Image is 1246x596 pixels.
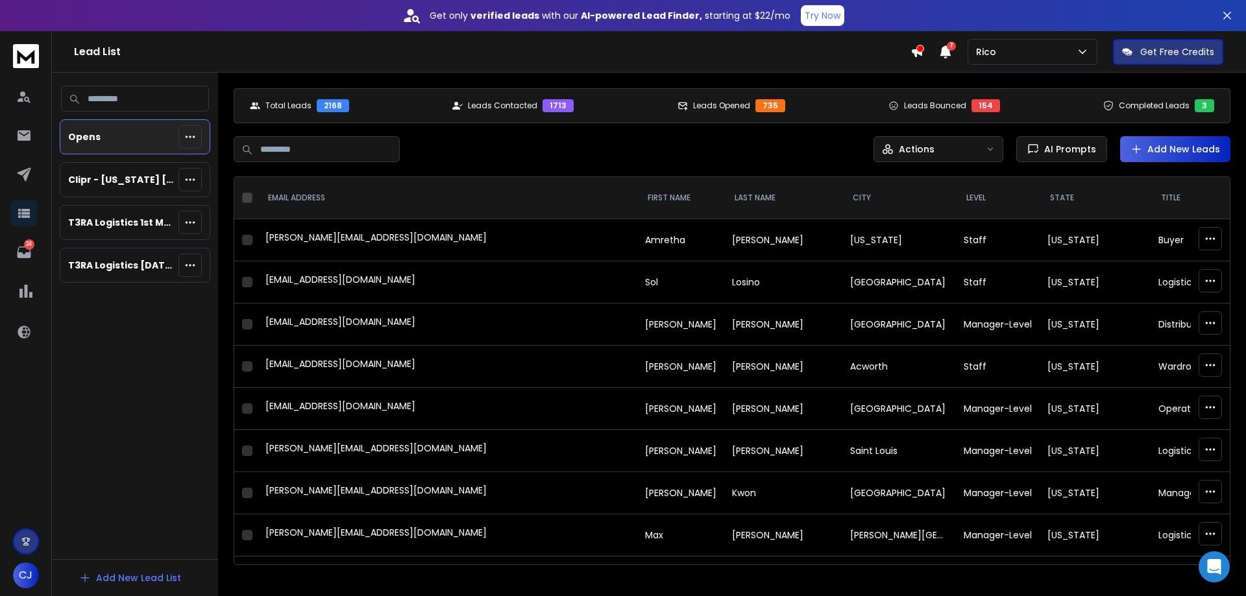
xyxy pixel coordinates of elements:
[74,44,910,60] h1: Lead List
[842,261,956,304] td: [GEOGRAPHIC_DATA]
[724,219,842,261] td: [PERSON_NAME]
[842,430,956,472] td: Saint Louis
[13,44,39,68] img: logo
[1120,136,1230,162] button: Add New Leads
[317,99,349,112] div: 2168
[724,304,842,346] td: [PERSON_NAME]
[543,99,574,112] div: 1713
[956,304,1040,346] td: Manager-Level
[468,101,537,111] p: Leads Contacted
[842,304,956,346] td: [GEOGRAPHIC_DATA]
[956,514,1040,556] td: Manager-Level
[68,216,173,229] p: T3RA Logistics 1st Month Targets Dir Logistics [DATE]
[265,484,629,502] div: [PERSON_NAME][EMAIL_ADDRESS][DOMAIN_NAME]
[1040,219,1151,261] td: [US_STATE]
[1040,304,1151,346] td: [US_STATE]
[842,219,956,261] td: [US_STATE]
[724,472,842,514] td: Kwon
[637,219,724,261] td: Amretha
[637,261,724,304] td: Sol
[956,219,1040,261] td: Staff
[724,261,842,304] td: Losino
[68,130,101,143] p: Opens
[842,514,956,556] td: [PERSON_NAME][GEOGRAPHIC_DATA]
[637,388,724,430] td: [PERSON_NAME]
[693,101,750,111] p: Leads Opened
[265,273,629,291] div: [EMAIL_ADDRESS][DOMAIN_NAME]
[637,304,724,346] td: [PERSON_NAME]
[976,45,1001,58] p: Rico
[265,357,629,375] div: [EMAIL_ADDRESS][DOMAIN_NAME]
[971,99,1000,112] div: 154
[1040,261,1151,304] td: [US_STATE]
[724,514,842,556] td: [PERSON_NAME]
[13,562,39,588] button: CJ
[265,442,629,460] div: [PERSON_NAME][EMAIL_ADDRESS][DOMAIN_NAME]
[842,177,956,219] th: city
[1140,45,1214,58] p: Get Free Credits
[258,177,637,219] th: EMAIL ADDRESS
[1040,388,1151,430] td: [US_STATE]
[956,346,1040,388] td: Staff
[956,177,1040,219] th: level
[956,261,1040,304] td: Staff
[1199,551,1230,582] div: Open Intercom Messenger
[899,143,934,156] p: Actions
[1119,101,1190,111] p: Completed Leads
[637,472,724,514] td: [PERSON_NAME]
[1016,136,1107,162] button: AI Prompts
[724,430,842,472] td: [PERSON_NAME]
[1040,177,1151,219] th: state
[470,9,539,22] strong: verified leads
[430,9,790,22] p: Get only with our starting at $22/mo
[637,430,724,472] td: [PERSON_NAME]
[947,42,956,51] span: 7
[637,514,724,556] td: Max
[265,526,629,544] div: [PERSON_NAME][EMAIL_ADDRESS][DOMAIN_NAME]
[755,99,785,112] div: 735
[637,346,724,388] td: [PERSON_NAME]
[1040,346,1151,388] td: [US_STATE]
[265,231,629,249] div: [PERSON_NAME][EMAIL_ADDRESS][DOMAIN_NAME]
[1039,143,1096,156] span: AI Prompts
[904,101,966,111] p: Leads Bounced
[1040,514,1151,556] td: [US_STATE]
[265,101,311,111] p: Total Leads
[842,346,956,388] td: Acworth
[24,239,34,250] p: 24
[1113,39,1223,65] button: Get Free Credits
[956,388,1040,430] td: Manager-Level
[805,9,840,22] p: Try Now
[956,472,1040,514] td: Manager-Level
[724,346,842,388] td: [PERSON_NAME]
[956,430,1040,472] td: Manager-Level
[724,388,842,430] td: [PERSON_NAME]
[842,388,956,430] td: [GEOGRAPHIC_DATA]
[724,177,842,219] th: LAST NAME
[1040,430,1151,472] td: [US_STATE]
[68,259,173,272] p: T3RA Logistics [DATE]
[801,5,844,26] button: Try Now
[68,173,173,186] p: Clipr - [US_STATE] [US_STATE] [US_STATE] [US_STATE] [US_STATE]
[69,565,191,591] button: Add New Lead List
[581,9,702,22] strong: AI-powered Lead Finder,
[842,472,956,514] td: [GEOGRAPHIC_DATA]
[1195,99,1214,112] div: 3
[637,177,724,219] th: FIRST NAME
[1040,472,1151,514] td: [US_STATE]
[265,315,629,333] div: [EMAIL_ADDRESS][DOMAIN_NAME]
[265,399,629,418] div: [EMAIL_ADDRESS][DOMAIN_NAME]
[11,239,37,265] a: 24
[1130,143,1220,156] a: Add New Leads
